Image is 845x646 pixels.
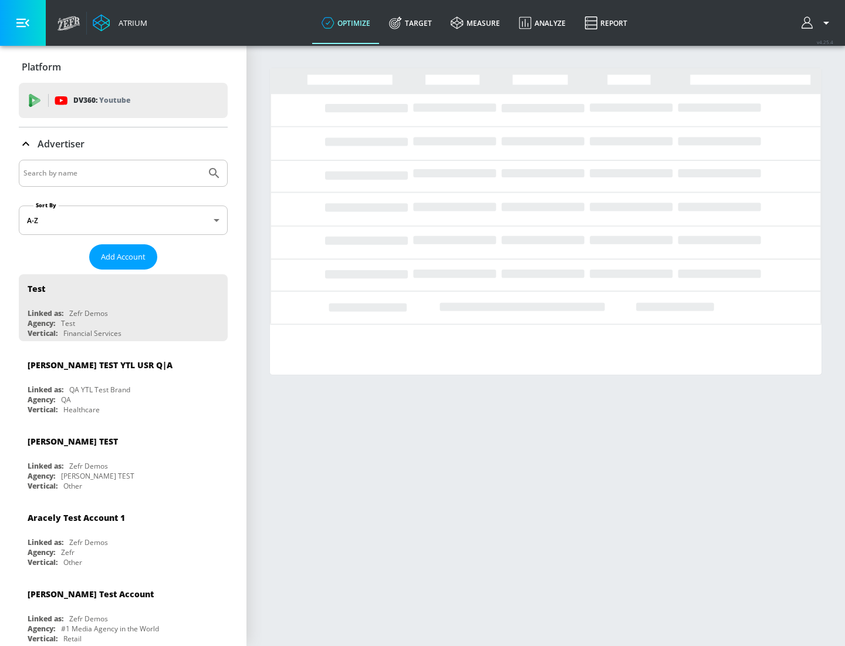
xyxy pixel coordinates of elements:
div: Agency: [28,624,55,634]
div: Test [61,318,75,328]
div: QA [61,395,71,405]
div: Agency: [28,547,55,557]
a: Report [575,2,637,44]
div: Atrium [114,18,147,28]
div: Healthcare [63,405,100,415]
div: TestLinked as:Zefr DemosAgency:TestVertical:Financial Services [19,274,228,341]
div: #1 Media Agency in the World [61,624,159,634]
div: Linked as: [28,537,63,547]
label: Sort By [33,201,59,209]
button: Add Account [89,244,157,270]
div: Other [63,557,82,567]
input: Search by name [23,166,201,181]
div: Linked as: [28,308,63,318]
div: Linked as: [28,385,63,395]
div: Aracely Test Account 1Linked as:Zefr DemosAgency:ZefrVertical:Other [19,503,228,570]
div: A-Z [19,206,228,235]
div: Platform [19,51,228,83]
a: Target [380,2,441,44]
span: v 4.25.4 [817,39,833,45]
a: Atrium [93,14,147,32]
a: measure [441,2,509,44]
div: [PERSON_NAME] TEST [28,436,118,447]
p: Advertiser [38,137,84,150]
a: Analyze [509,2,575,44]
p: Youtube [99,94,130,106]
span: Add Account [101,250,146,264]
div: [PERSON_NAME] TEST YTL USR Q|ALinked as:QA YTL Test BrandAgency:QAVertical:Healthcare [19,351,228,418]
div: Zefr Demos [69,461,108,471]
div: Zefr Demos [69,308,108,318]
div: Vertical: [28,328,58,338]
p: Platform [22,60,61,73]
div: Financial Services [63,328,121,338]
div: Other [63,481,82,491]
div: Vertical: [28,481,58,491]
div: Advertiser [19,127,228,160]
div: Agency: [28,471,55,481]
div: Zefr [61,547,75,557]
div: [PERSON_NAME] TEST [61,471,134,481]
div: QA YTL Test Brand [69,385,130,395]
div: Vertical: [28,557,58,567]
div: Agency: [28,318,55,328]
div: Linked as: [28,461,63,471]
div: [PERSON_NAME] TESTLinked as:Zefr DemosAgency:[PERSON_NAME] TESTVertical:Other [19,427,228,494]
div: Vertical: [28,405,58,415]
div: Retail [63,634,82,644]
div: Vertical: [28,634,58,644]
div: DV360: Youtube [19,83,228,118]
div: Linked as: [28,614,63,624]
p: DV360: [73,94,130,107]
a: optimize [312,2,380,44]
div: Agency: [28,395,55,405]
div: Aracely Test Account 1 [28,512,125,523]
div: Zefr Demos [69,614,108,624]
div: [PERSON_NAME] Test Account [28,588,154,600]
div: Test [28,283,45,294]
div: [PERSON_NAME] TEST YTL USR Q|A [28,359,173,371]
div: Zefr Demos [69,537,108,547]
